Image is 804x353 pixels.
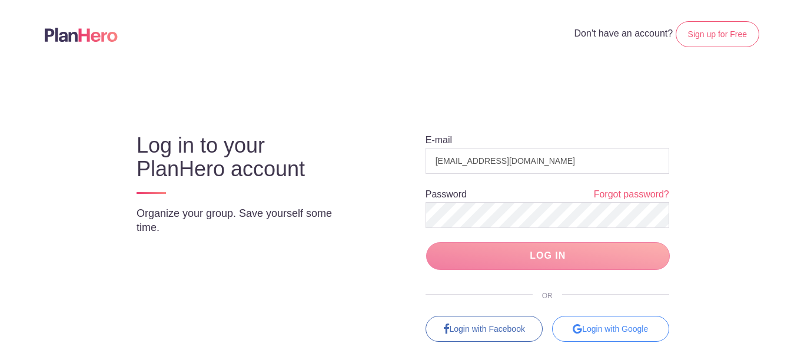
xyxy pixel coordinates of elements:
[533,292,562,300] span: OR
[676,21,759,47] a: Sign up for Free
[426,316,543,342] a: Login with Facebook
[137,206,358,235] p: Organize your group. Save yourself some time.
[574,28,673,38] span: Don't have an account?
[426,190,467,199] label: Password
[426,148,669,174] input: e.g. julie@eventco.com
[426,242,670,270] input: LOG IN
[426,136,452,145] label: E-mail
[137,134,358,181] h3: Log in to your PlanHero account
[552,316,669,342] div: Login with Google
[45,28,118,42] img: Logo main planhero
[594,188,669,202] a: Forgot password?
